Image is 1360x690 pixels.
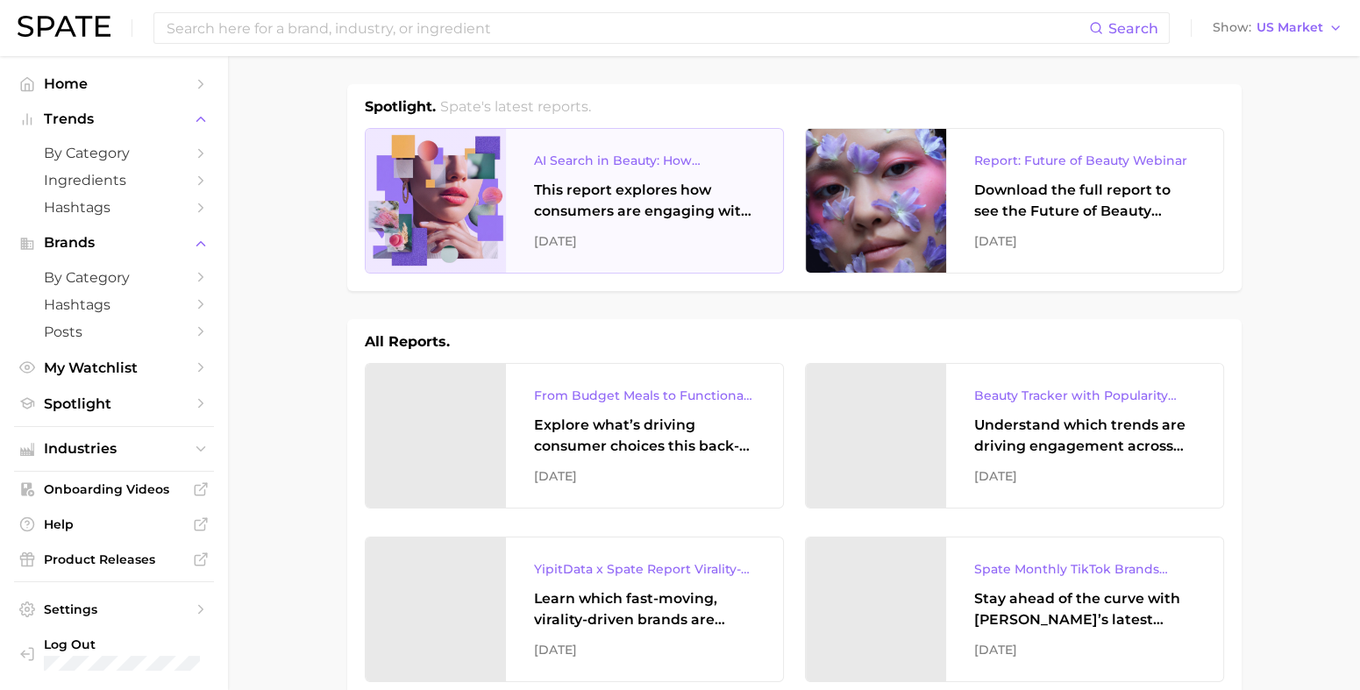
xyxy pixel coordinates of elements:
button: Industries [14,436,214,462]
a: My Watchlist [14,354,214,381]
a: Spate Monthly TikTok Brands TrackerStay ahead of the curve with [PERSON_NAME]’s latest monthly tr... [805,537,1224,682]
button: Brands [14,230,214,256]
span: Search [1108,20,1158,37]
span: Spotlight [44,395,184,412]
div: [DATE] [534,466,755,487]
div: Understand which trends are driving engagement across platforms in the skin, hair, makeup, and fr... [974,415,1195,457]
a: Beauty Tracker with Popularity IndexUnderstand which trends are driving engagement across platfor... [805,363,1224,509]
a: YipitData x Spate Report Virality-Driven Brands Are Taking a Slice of the Beauty PieLearn which f... [365,537,784,682]
div: AI Search in Beauty: How Consumers Are Using ChatGPT vs. Google Search [534,150,755,171]
a: Posts [14,318,214,345]
input: Search here for a brand, industry, or ingredient [165,13,1089,43]
span: by Category [44,269,184,286]
div: YipitData x Spate Report Virality-Driven Brands Are Taking a Slice of the Beauty Pie [534,558,755,580]
span: Help [44,516,184,532]
button: ShowUS Market [1208,17,1347,39]
a: Report: Future of Beauty WebinarDownload the full report to see the Future of Beauty trends we un... [805,128,1224,274]
div: Stay ahead of the curve with [PERSON_NAME]’s latest monthly tracker, spotlighting the fastest-gro... [974,588,1195,630]
a: Help [14,511,214,537]
div: [DATE] [534,231,755,252]
div: [DATE] [974,466,1195,487]
span: Ingredients [44,172,184,189]
span: Trends [44,111,184,127]
h1: Spotlight. [365,96,436,117]
span: Hashtags [44,296,184,313]
a: Home [14,70,214,97]
span: Hashtags [44,199,184,216]
div: Spate Monthly TikTok Brands Tracker [974,558,1195,580]
span: Settings [44,601,184,617]
a: by Category [14,264,214,291]
span: Onboarding Videos [44,481,184,497]
a: Onboarding Videos [14,476,214,502]
span: Product Releases [44,551,184,567]
a: From Budget Meals to Functional Snacks: Food & Beverage Trends Shaping Consumer Behavior This Sch... [365,363,784,509]
div: Learn which fast-moving, virality-driven brands are leading the pack, the risks of viral growth, ... [534,588,755,630]
div: Download the full report to see the Future of Beauty trends we unpacked during the webinar. [974,180,1195,222]
img: SPATE [18,16,110,37]
div: [DATE] [974,639,1195,660]
span: Brands [44,235,184,251]
a: Settings [14,596,214,622]
div: From Budget Meals to Functional Snacks: Food & Beverage Trends Shaping Consumer Behavior This Sch... [534,385,755,406]
div: This report explores how consumers are engaging with AI-powered search tools — and what it means ... [534,180,755,222]
div: Report: Future of Beauty Webinar [974,150,1195,171]
span: My Watchlist [44,359,184,376]
a: Ingredients [14,167,214,194]
a: AI Search in Beauty: How Consumers Are Using ChatGPT vs. Google SearchThis report explores how co... [365,128,784,274]
a: Log out. Currently logged in with e-mail jefeinstein@elfbeauty.com. [14,631,214,676]
div: [DATE] [534,639,755,660]
div: Beauty Tracker with Popularity Index [974,385,1195,406]
h1: All Reports. [365,331,450,352]
span: Posts [44,324,184,340]
a: Spotlight [14,390,214,417]
span: Log Out [44,637,207,652]
span: by Category [44,145,184,161]
a: Product Releases [14,546,214,573]
div: [DATE] [974,231,1195,252]
span: Home [44,75,184,92]
a: Hashtags [14,194,214,221]
a: Hashtags [14,291,214,318]
span: Show [1213,23,1251,32]
h2: Spate's latest reports. [440,96,591,117]
a: by Category [14,139,214,167]
div: Explore what’s driving consumer choices this back-to-school season From budget-friendly meals to ... [534,415,755,457]
span: Industries [44,441,184,457]
span: US Market [1257,23,1323,32]
button: Trends [14,106,214,132]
